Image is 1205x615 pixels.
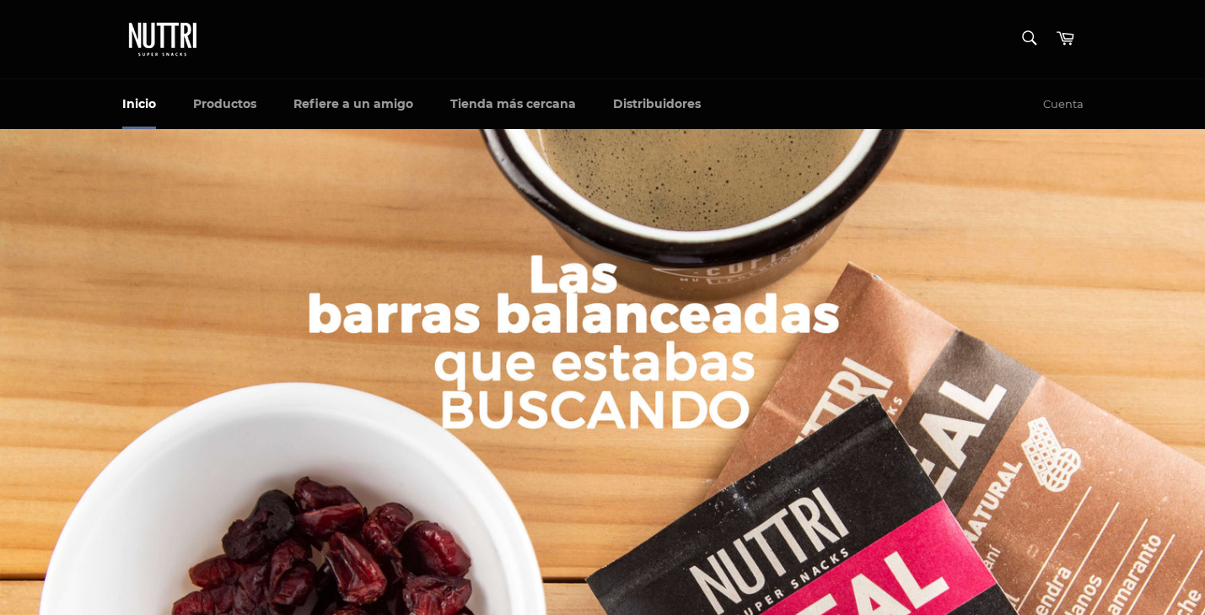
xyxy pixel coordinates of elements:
[596,79,718,129] a: Distribuidores
[176,79,273,129] a: Productos
[122,17,207,62] img: Nuttri
[277,79,430,129] a: Refiere a un amigo
[433,79,593,129] a: Tienda más cercana
[1035,80,1092,129] a: Cuenta
[105,79,173,129] a: Inicio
